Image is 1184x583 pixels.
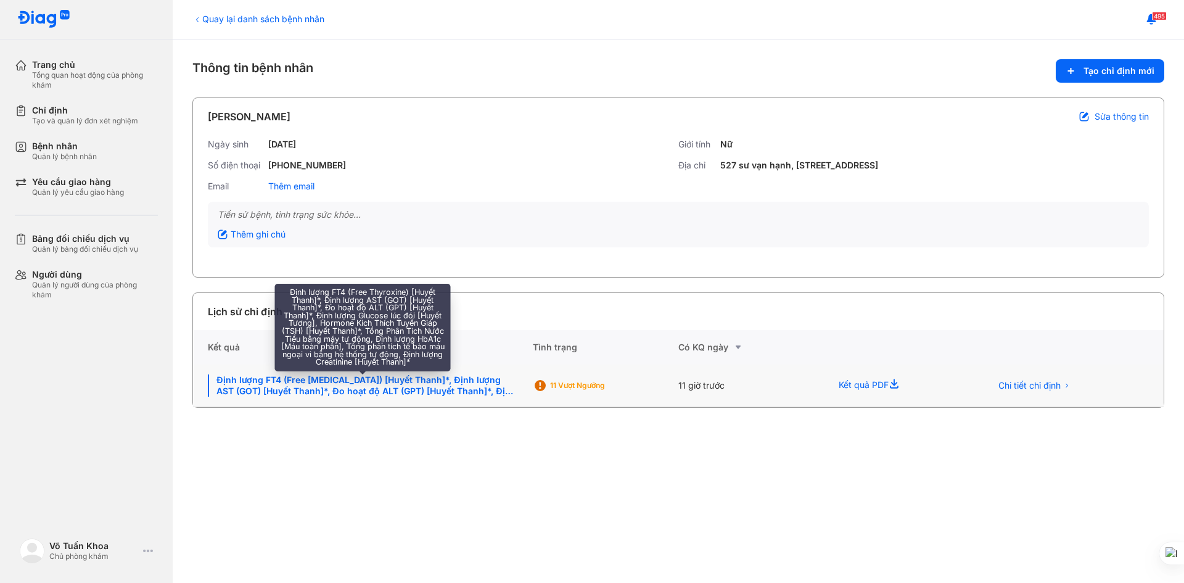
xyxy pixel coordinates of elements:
div: 527 sư vạn hạnh, [STREET_ADDRESS] [720,160,878,171]
img: logo [17,10,70,29]
span: Sửa thông tin [1095,111,1149,122]
div: Ngày sinh [208,139,263,150]
div: Quản lý yêu cầu giao hàng [32,188,124,197]
div: Thêm ghi chú [218,229,286,240]
div: Có KQ ngày [678,340,824,355]
div: Định lượng FT4 (Free [MEDICAL_DATA]) [Huyết Thanh]*, Định lượng AST (GOT) [Huyết Thanh]*, Đo hoạt... [208,374,518,397]
div: Tiền sử bệnh, tình trạng sức khỏe... [218,209,1139,220]
div: Tạo và quản lý đơn xét nghiệm [32,116,138,126]
div: Thông tin bệnh nhân [192,59,1164,83]
div: Bảng đối chiếu dịch vụ [32,233,138,244]
div: Chủ phòng khám [49,552,138,561]
div: Võ Tuấn Khoa [49,540,138,552]
div: Địa chỉ [678,160,715,171]
div: Chỉ định [32,105,138,116]
span: 495 [1152,12,1167,20]
img: logo [20,539,44,563]
div: Tổng quan hoạt động của phòng khám [32,70,158,90]
div: Lịch sử chỉ định [208,304,282,319]
button: Tạo chỉ định mới [1056,59,1164,83]
div: Kết quả [193,330,533,365]
div: Số điện thoại [208,160,263,171]
div: [PERSON_NAME] [208,109,290,124]
div: [PHONE_NUMBER] [268,160,346,171]
div: Kết quả PDF [824,365,976,407]
div: Tình trạng [533,330,678,365]
span: Chi tiết chỉ định [998,380,1061,391]
div: Quản lý bệnh nhân [32,152,97,162]
button: Chi tiết chỉ định [991,376,1078,395]
div: Thêm email [268,181,314,192]
div: Yêu cầu giao hàng [32,176,124,188]
div: [DATE] [268,139,296,150]
div: Quản lý bảng đối chiếu dịch vụ [32,244,138,254]
div: 11 giờ trước [678,365,824,407]
div: 11 Vượt ngưỡng [550,381,649,391]
div: Quay lại danh sách bệnh nhân [192,12,324,25]
div: Quản lý người dùng của phòng khám [32,280,158,300]
div: Giới tính [678,139,715,150]
div: Nữ [720,139,733,150]
div: Email [208,181,263,192]
div: Người dùng [32,269,158,280]
span: Tạo chỉ định mới [1083,65,1154,76]
div: Trang chủ [32,59,158,70]
div: Bệnh nhân [32,141,97,152]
